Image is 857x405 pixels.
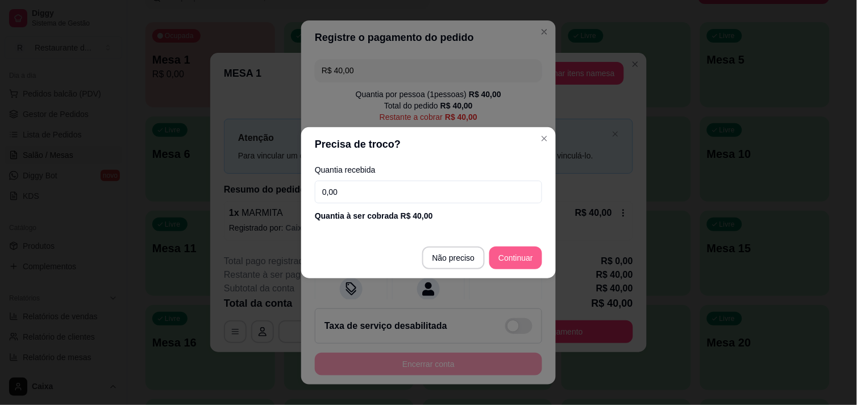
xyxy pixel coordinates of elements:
[422,247,485,269] button: Não preciso
[301,127,556,161] header: Precisa de troco?
[535,130,554,148] button: Close
[315,210,542,222] div: Quantia à ser cobrada R$ 40,00
[489,247,542,269] button: Continuar
[315,166,542,174] label: Quantia recebida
